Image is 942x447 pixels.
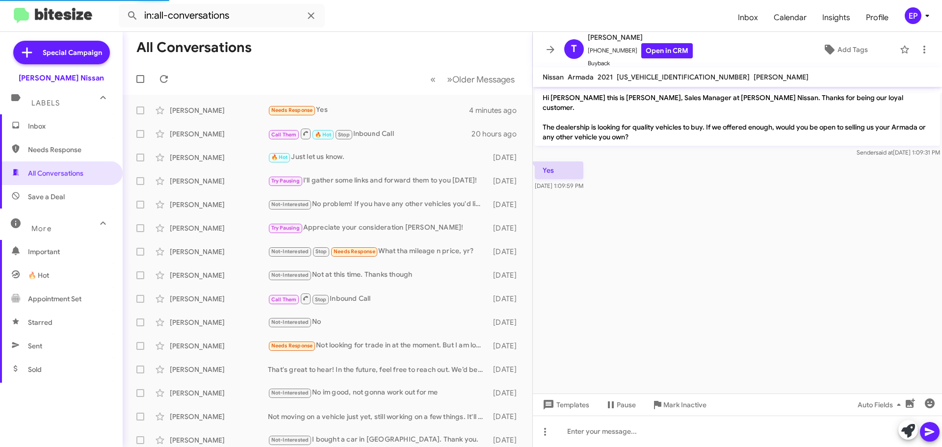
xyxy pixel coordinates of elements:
[268,199,488,210] div: No problem! If you have any other vehicles you'd like to discuss selling, I'd love to help. Thank...
[271,201,309,208] span: Not-Interested
[271,178,300,184] span: Try Pausing
[535,161,583,179] p: Yes
[170,435,268,445] div: [PERSON_NAME]
[43,48,102,57] span: Special Campaign
[170,153,268,162] div: [PERSON_NAME]
[170,388,268,398] div: [PERSON_NAME]
[441,69,521,89] button: Next
[617,396,636,414] span: Pause
[170,176,268,186] div: [PERSON_NAME]
[19,73,104,83] div: [PERSON_NAME] Nissan
[488,412,524,421] div: [DATE]
[31,99,60,107] span: Labels
[644,396,714,414] button: Mark Inactive
[271,248,309,255] span: Not-Interested
[430,73,436,85] span: «
[905,7,921,24] div: EP
[271,154,288,160] span: 🔥 Hot
[28,341,42,351] span: Sent
[136,40,252,55] h1: All Conversations
[268,434,488,446] div: I bought a car in [GEOGRAPHIC_DATA]. Thank you.
[543,73,564,81] span: Nissan
[425,69,521,89] nav: Page navigation example
[488,341,524,351] div: [DATE]
[488,365,524,374] div: [DATE]
[170,129,268,139] div: [PERSON_NAME]
[447,73,452,85] span: »
[535,89,940,146] p: Hi [PERSON_NAME] this is [PERSON_NAME], Sales Manager at [PERSON_NAME] Nissan. Thanks for being o...
[170,270,268,280] div: [PERSON_NAME]
[28,247,111,257] span: Important
[857,149,940,156] span: Sender [DATE] 1:09:31 PM
[28,121,111,131] span: Inbox
[28,192,65,202] span: Save a Deal
[814,3,858,32] span: Insights
[754,73,809,81] span: [PERSON_NAME]
[533,396,597,414] button: Templates
[268,128,471,140] div: Inbound Call
[271,390,309,396] span: Not-Interested
[588,43,693,58] span: [PHONE_NUMBER]
[170,294,268,304] div: [PERSON_NAME]
[858,3,896,32] a: Profile
[488,317,524,327] div: [DATE]
[271,296,297,303] span: Call Them
[588,58,693,68] span: Buyback
[28,365,42,374] span: Sold
[334,248,375,255] span: Needs Response
[315,131,332,138] span: 🔥 Hot
[268,292,488,305] div: Inbound Call
[452,74,515,85] span: Older Messages
[488,176,524,186] div: [DATE]
[268,269,488,281] div: Not at this time. Thanks though
[876,149,893,156] span: said at
[170,317,268,327] div: [PERSON_NAME]
[271,131,297,138] span: Call Them
[541,396,589,414] span: Templates
[268,340,488,351] div: Not looking for trade in at the moment. But I am looking at the Armadas Platinum Reserve AWD. Do ...
[588,31,693,43] span: [PERSON_NAME]
[28,145,111,155] span: Needs Response
[170,412,268,421] div: [PERSON_NAME]
[28,294,81,304] span: Appointment Set
[794,41,895,58] button: Add Tags
[28,270,49,280] span: 🔥 Hot
[271,342,313,349] span: Needs Response
[28,317,52,327] span: Starred
[571,41,577,57] span: T
[13,41,110,64] a: Special Campaign
[766,3,814,32] a: Calendar
[488,388,524,398] div: [DATE]
[568,73,594,81] span: Armada
[850,396,913,414] button: Auto Fields
[488,270,524,280] div: [DATE]
[488,294,524,304] div: [DATE]
[471,129,524,139] div: 20 hours ago
[271,319,309,325] span: Not-Interested
[119,4,325,27] input: Search
[469,105,524,115] div: 4 minutes ago
[597,396,644,414] button: Pause
[730,3,766,32] span: Inbox
[858,396,905,414] span: Auto Fields
[268,152,488,163] div: Just let us know.
[170,105,268,115] div: [PERSON_NAME]
[170,247,268,257] div: [PERSON_NAME]
[488,223,524,233] div: [DATE]
[271,107,313,113] span: Needs Response
[170,341,268,351] div: [PERSON_NAME]
[271,437,309,443] span: Not-Interested
[268,246,488,257] div: What tha mileage n price, yr?
[170,223,268,233] div: [PERSON_NAME]
[271,272,309,278] span: Not-Interested
[338,131,350,138] span: Stop
[170,365,268,374] div: [PERSON_NAME]
[663,396,706,414] span: Mark Inactive
[488,247,524,257] div: [DATE]
[268,412,488,421] div: Not moving on a vehicle just yet, still working on a few things. It'll be a little while still. T...
[424,69,442,89] button: Previous
[617,73,750,81] span: [US_VEHICLE_IDENTIFICATION_NUMBER]
[641,43,693,58] a: Open in CRM
[271,225,300,231] span: Try Pausing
